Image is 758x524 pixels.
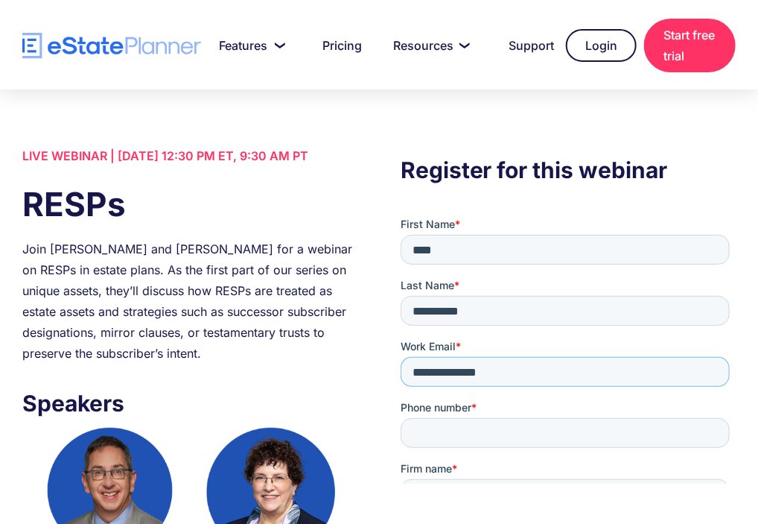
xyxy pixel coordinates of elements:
h3: Register for this webinar [401,153,736,187]
div: LIVE WEBINAR | [DATE] 12:30 PM ET, 9:30 AM PT [22,145,357,166]
iframe: Form 0 [401,217,736,484]
a: Start free trial [644,19,736,72]
a: home [22,33,201,59]
a: Pricing [305,31,368,60]
h3: Speakers [22,386,357,420]
a: Resources [375,31,483,60]
a: Support [491,31,558,60]
div: Join [PERSON_NAME] and [PERSON_NAME] for a webinar on RESPs in estate plans. As the first part of... [22,239,357,364]
h1: RESPs [22,181,357,227]
a: Features [201,31,297,60]
a: Login [566,29,637,62]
